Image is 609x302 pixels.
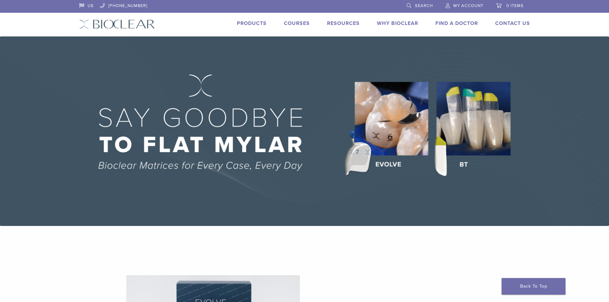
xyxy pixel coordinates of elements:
[284,20,310,27] a: Courses
[79,19,155,29] img: Bioclear
[435,20,478,27] a: Find A Doctor
[453,3,483,8] span: My Account
[237,20,267,27] a: Products
[377,20,418,27] a: Why Bioclear
[506,3,524,8] span: 0 items
[495,20,530,27] a: Contact Us
[327,20,360,27] a: Resources
[502,278,566,295] a: Back To Top
[415,3,433,8] span: Search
